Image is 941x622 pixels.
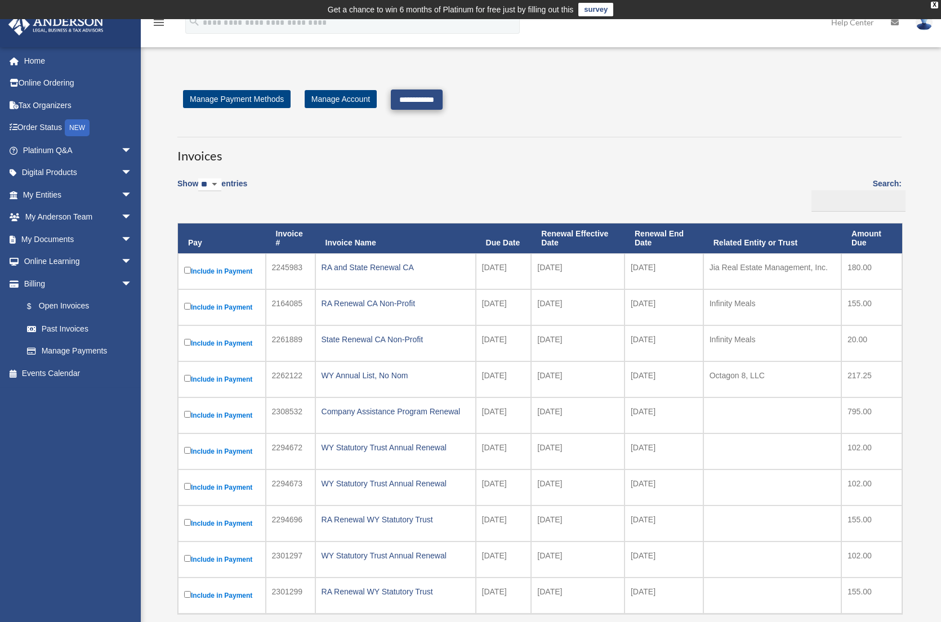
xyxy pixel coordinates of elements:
td: 155.00 [841,289,902,325]
div: close [931,2,938,8]
td: [DATE] [476,505,532,542]
td: [DATE] [476,578,532,614]
a: Billingarrow_drop_down [8,272,144,295]
td: 2294672 [266,433,315,469]
span: arrow_drop_down [121,206,144,229]
td: [DATE] [625,253,703,289]
th: Renewal End Date: activate to sort column ascending [625,223,703,254]
a: $Open Invoices [16,295,138,318]
td: [DATE] [625,289,703,325]
span: arrow_drop_down [121,139,144,162]
input: Include in Payment [184,483,191,490]
td: [DATE] [476,397,532,433]
td: [DATE] [531,325,625,361]
td: Infinity Meals [703,325,841,361]
a: Online Learningarrow_drop_down [8,250,149,273]
div: RA Renewal WY Statutory Trust [322,512,470,527]
td: 217.25 [841,361,902,397]
th: Renewal Effective Date: activate to sort column ascending [531,223,625,254]
img: Anderson Advisors Platinum Portal [5,14,107,35]
div: WY Annual List, No Nom [322,368,470,383]
a: Manage Account [305,90,377,108]
th: Related Entity or Trust: activate to sort column ascending [703,223,841,254]
td: [DATE] [476,542,532,578]
div: State Renewal CA Non-Profit [322,332,470,347]
td: [DATE] [625,469,703,505]
td: 795.00 [841,397,902,433]
a: Online Ordering [8,72,149,95]
td: 2294673 [266,469,315,505]
td: 2301299 [266,578,315,614]
label: Include in Payment [184,589,260,602]
i: search [188,15,200,28]
td: Infinity Meals [703,289,841,325]
span: arrow_drop_down [121,162,144,185]
a: My Anderson Teamarrow_drop_down [8,206,149,229]
img: User Pic [916,14,933,30]
td: [DATE] [625,542,703,578]
td: [DATE] [531,578,625,614]
input: Include in Payment [184,339,191,346]
label: Include in Payment [184,373,260,386]
a: My Entitiesarrow_drop_down [8,184,149,206]
td: 2261889 [266,325,315,361]
a: Tax Organizers [8,94,149,117]
div: WY Statutory Trust Annual Renewal [322,440,470,455]
label: Include in Payment [184,553,260,566]
th: Pay: activate to sort column descending [178,223,266,254]
input: Include in Payment [184,519,191,526]
td: [DATE] [476,433,532,469]
td: 2294696 [266,505,315,542]
input: Include in Payment [184,411,191,418]
td: [DATE] [476,469,532,505]
label: Include in Payment [184,337,260,350]
td: [DATE] [531,542,625,578]
a: Manage Payments [16,340,144,363]
th: Invoice Name: activate to sort column ascending [315,223,476,254]
td: 20.00 [841,325,902,361]
span: arrow_drop_down [121,184,144,207]
td: 2308532 [266,397,315,433]
input: Include in Payment [184,591,191,598]
td: [DATE] [476,325,532,361]
td: [DATE] [476,361,532,397]
td: [DATE] [476,253,532,289]
label: Include in Payment [184,265,260,278]
div: Get a chance to win 6 months of Platinum for free just by filling out this [328,3,574,16]
input: Include in Payment [184,375,191,382]
td: 2301297 [266,542,315,578]
label: Include in Payment [184,301,260,314]
td: 2164085 [266,289,315,325]
label: Include in Payment [184,517,260,530]
label: Include in Payment [184,481,260,494]
td: 102.00 [841,469,902,505]
td: [DATE] [531,433,625,469]
td: Jia Real Estate Management, Inc. [703,253,841,289]
a: menu [152,20,166,29]
h3: Invoices [177,137,902,165]
div: RA and State Renewal CA [322,259,470,275]
a: Order StatusNEW [8,117,149,140]
td: [DATE] [476,289,532,325]
td: 102.00 [841,433,902,469]
td: 180.00 [841,253,902,289]
td: [DATE] [531,469,625,505]
th: Due Date: activate to sort column ascending [476,223,532,254]
label: Search: [808,177,902,212]
td: [DATE] [625,505,703,542]
div: Company Assistance Program Renewal [322,404,470,419]
div: WY Statutory Trust Annual Renewal [322,476,470,491]
td: 155.00 [841,505,902,542]
i: menu [152,16,166,29]
td: [DATE] [625,578,703,614]
span: $ [33,299,39,314]
div: NEW [65,119,90,136]
span: arrow_drop_down [121,228,144,251]
td: [DATE] [625,397,703,433]
select: Showentries [198,178,221,191]
td: Octagon 8, LLC [703,361,841,397]
td: [DATE] [625,361,703,397]
a: Platinum Q&Aarrow_drop_down [8,139,149,162]
a: Digital Productsarrow_drop_down [8,162,149,184]
div: RA Renewal WY Statutory Trust [322,584,470,599]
